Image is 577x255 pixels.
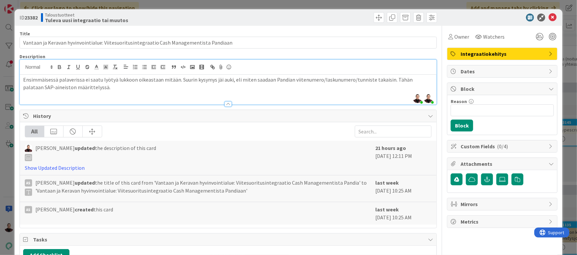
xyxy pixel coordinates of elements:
[25,179,32,187] div: AS
[461,160,545,168] span: Attachments
[451,98,467,104] label: Reason
[461,50,545,58] span: Integraatiokehitys
[451,120,473,131] button: Block
[35,205,113,213] span: [PERSON_NAME] this card
[375,179,399,186] b: last week
[461,85,545,93] span: Block
[375,205,432,221] div: [DATE] 10:25 AM
[35,144,156,161] span: [PERSON_NAME] the description of this card
[497,143,508,150] span: ( 0/4 )
[375,145,406,151] b: 21 hours ago
[25,206,32,213] div: AS
[461,142,545,150] span: Custom Fields
[483,33,505,41] span: Watchers
[461,218,545,226] span: Metrics
[75,145,95,151] b: updated
[23,76,433,91] p: Ensimmäisessä palaverissa ei saatu lyötyä lukkoon oikeastaan mitään. Suurin kysymys jäi auki, eli...
[461,200,545,208] span: Mirrors
[375,179,432,199] div: [DATE] 10:25 AM
[461,67,545,75] span: Dates
[24,14,38,21] b: 23382
[35,179,372,196] span: [PERSON_NAME] the title of this card from 'Vantaan ja Keravan hyvinvointialue: Viitesuoritusinteg...
[25,164,85,171] a: Show Updated Description
[25,126,44,137] div: All
[45,18,128,23] b: Tuleva uusi integraatio tai muutos
[45,12,128,18] span: Taloustuotteet
[25,145,32,152] img: AA
[75,179,95,186] b: updated
[355,126,432,137] input: Search...
[20,54,45,59] span: Description
[413,94,422,103] img: GyOPHTWdLeFzhezoR5WqbUuXKKP5xpSS.jpg
[75,206,94,213] b: created
[375,206,399,213] b: last week
[20,14,38,21] span: ID
[20,37,437,49] input: type card name here...
[14,1,30,9] span: Support
[454,33,469,41] span: Owner
[33,112,425,120] span: History
[375,144,432,172] div: [DATE] 12:11 PM
[33,236,425,243] span: Tasks
[20,31,30,37] label: Title
[424,94,433,103] img: GyOPHTWdLeFzhezoR5WqbUuXKKP5xpSS.jpg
